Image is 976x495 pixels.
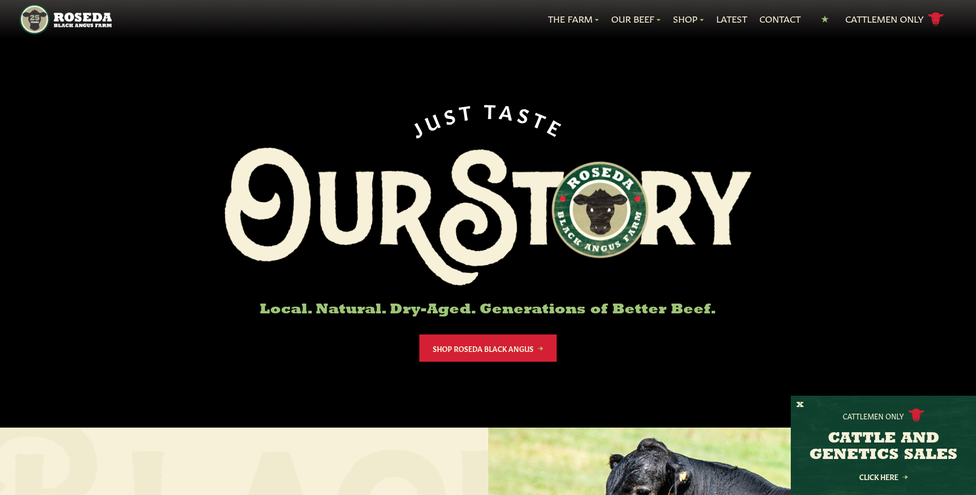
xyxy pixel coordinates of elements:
a: Shop Roseda Black Angus [419,334,557,362]
h3: CATTLE AND GENETICS SALES [804,431,963,464]
img: Roseda Black Aangus Farm [225,148,752,286]
span: T [530,107,553,132]
span: J [407,115,429,139]
a: Contact [759,12,801,26]
a: Click Here [837,473,930,480]
a: Latest [716,12,747,26]
img: cattle-icon.svg [908,409,925,422]
span: E [545,114,569,139]
span: A [499,99,519,122]
img: https://roseda.com/wp-content/uploads/2021/05/roseda-25-header.png [20,4,112,34]
span: S [516,102,536,126]
span: T [458,99,477,122]
a: Cattlemen Only [845,10,944,28]
h6: Local. Natural. Dry-Aged. Generations of Better Beef. [225,302,752,318]
span: U [421,107,446,133]
p: Cattlemen Only [843,411,904,421]
a: The Farm [548,12,599,26]
button: X [796,400,804,411]
a: Shop [673,12,704,26]
span: T [484,99,501,120]
span: S [441,102,461,126]
div: JUST TASTE [406,99,570,139]
a: Our Beef [611,12,661,26]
